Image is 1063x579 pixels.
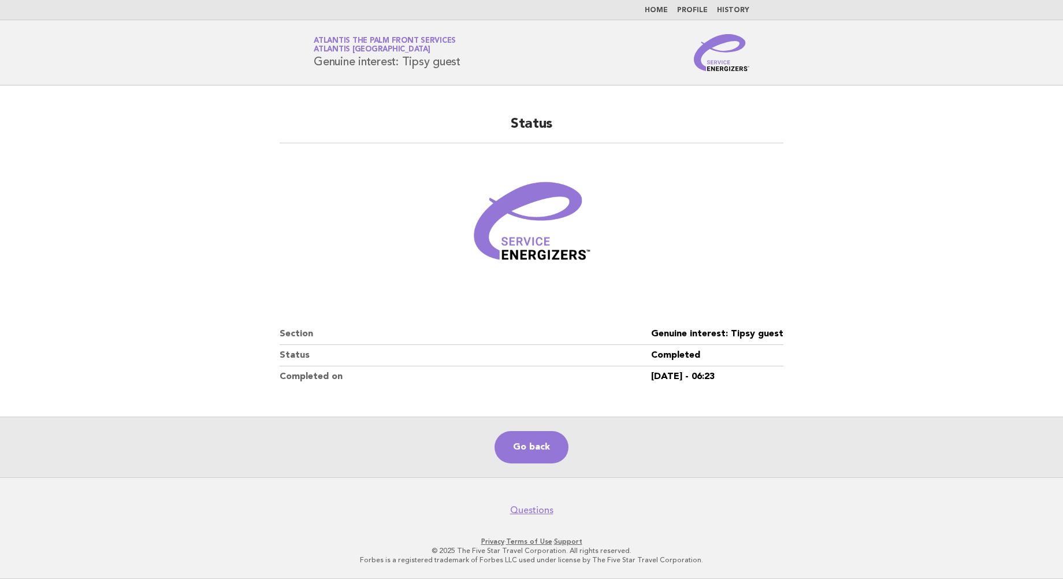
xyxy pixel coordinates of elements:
a: History [717,7,749,14]
a: Terms of Use [506,537,552,545]
a: Home [645,7,668,14]
a: Support [554,537,582,545]
p: Forbes is a registered trademark of Forbes LLC used under license by The Five Star Travel Corpora... [178,555,885,565]
span: Atlantis [GEOGRAPHIC_DATA] [314,46,430,54]
a: Go back [495,431,568,463]
h2: Status [280,115,783,143]
a: Questions [510,504,553,516]
p: · · [178,537,885,546]
a: Privacy [481,537,504,545]
dt: Completed on [280,366,651,387]
dd: Completed [651,345,783,366]
dt: Section [280,324,651,345]
a: Profile [677,7,708,14]
img: Service Energizers [694,34,749,71]
h1: Genuine interest: Tipsy guest [314,38,460,68]
dd: [DATE] - 06:23 [651,366,783,387]
dt: Status [280,345,651,366]
dd: Genuine interest: Tipsy guest [651,324,783,345]
img: Verified [462,157,601,296]
a: Atlantis The Palm Front ServicesAtlantis [GEOGRAPHIC_DATA] [314,37,456,53]
p: © 2025 The Five Star Travel Corporation. All rights reserved. [178,546,885,555]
